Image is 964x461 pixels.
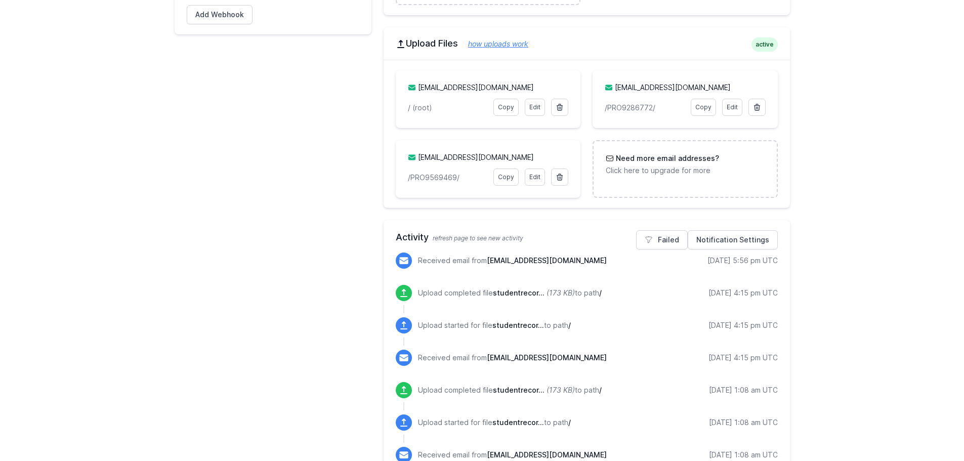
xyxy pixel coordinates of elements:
p: Click here to upgrade for more [606,165,764,176]
a: Edit [525,169,545,186]
a: Add Webhook [187,5,253,24]
i: (173 KB) [547,288,575,297]
a: Need more email addresses? Click here to upgrade for more [594,141,776,188]
h3: Need more email addresses? [614,153,719,163]
p: / (root) [408,103,487,113]
span: studentrecords.csv [492,321,544,329]
p: Received email from [418,256,607,266]
span: studentrecords.csv [492,418,544,427]
div: [DATE] 4:15 pm UTC [708,320,778,330]
span: / [568,321,571,329]
a: Copy [691,99,716,116]
i: (173 KB) [547,386,575,394]
span: [EMAIL_ADDRESS][DOMAIN_NAME] [487,256,607,265]
a: Copy [493,169,519,186]
p: /PRO9569469/ [408,173,487,183]
div: [DATE] 5:56 pm UTC [707,256,778,266]
h2: Upload Files [396,37,778,50]
p: /PRO9286772/ [605,103,684,113]
h2: Activity [396,230,778,244]
div: [DATE] 1:08 am UTC [709,417,778,428]
span: refresh page to see new activity [433,234,523,242]
span: / [599,288,602,297]
span: [EMAIL_ADDRESS][DOMAIN_NAME] [487,450,607,459]
p: Upload started for file to path [418,320,571,330]
p: Upload started for file to path [418,417,571,428]
a: Edit [525,99,545,116]
a: Edit [722,99,742,116]
a: [EMAIL_ADDRESS][DOMAIN_NAME] [418,153,534,161]
p: Received email from [418,353,607,363]
span: studentrecords.csv [493,288,544,297]
a: Copy [493,99,519,116]
div: [DATE] 4:15 pm UTC [708,288,778,298]
a: Failed [636,230,688,249]
a: Notification Settings [688,230,778,249]
a: [EMAIL_ADDRESS][DOMAIN_NAME] [418,83,534,92]
a: [EMAIL_ADDRESS][DOMAIN_NAME] [615,83,731,92]
iframe: Drift Widget Chat Controller [913,410,952,449]
span: studentrecords.csv [493,386,544,394]
div: [DATE] 1:08 am UTC [709,385,778,395]
a: how uploads work [458,39,528,48]
span: [EMAIL_ADDRESS][DOMAIN_NAME] [487,353,607,362]
span: / [568,418,571,427]
p: Received email from [418,450,607,460]
span: active [751,37,778,52]
div: [DATE] 1:08 am UTC [709,450,778,460]
p: Upload completed file to path [418,385,602,395]
p: Upload completed file to path [418,288,602,298]
div: [DATE] 4:15 pm UTC [708,353,778,363]
span: / [599,386,602,394]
